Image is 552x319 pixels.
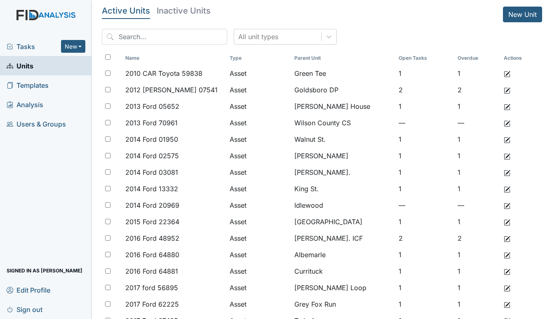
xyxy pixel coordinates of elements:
td: Asset [226,197,291,213]
td: Wilson County CS [291,115,395,131]
td: — [454,115,500,131]
span: 2013 Ford 05652 [125,101,179,111]
td: 1 [454,98,500,115]
td: 1 [454,65,500,82]
span: 2015 Ford 22364 [125,217,179,227]
td: Green Tee [291,65,395,82]
td: 1 [395,164,454,181]
td: Asset [226,65,291,82]
td: Asset [226,115,291,131]
h5: Active Units [102,7,150,15]
span: Units [7,59,33,72]
td: Walnut St. [291,131,395,148]
td: [PERSON_NAME]. [291,164,395,181]
td: Asset [226,148,291,164]
td: Asset [226,230,291,246]
td: 2 [395,82,454,98]
span: 2016 Ford 64881 [125,266,178,276]
td: Asset [226,213,291,230]
td: 1 [395,296,454,312]
td: — [395,115,454,131]
span: 2016 Ford 64880 [125,250,179,260]
td: Asset [226,164,291,181]
th: Toggle SortBy [226,51,291,65]
td: Asset [226,296,291,312]
td: Asset [226,263,291,279]
span: Analysis [7,98,43,111]
span: 2012 [PERSON_NAME] 07541 [125,85,218,95]
td: 1 [454,131,500,148]
span: 2017 Ford 62225 [125,299,179,309]
td: 1 [454,246,500,263]
td: 2 [395,230,454,246]
span: 2010 CAR Toyota 59838 [125,68,202,78]
td: 1 [454,213,500,230]
th: Actions [500,51,542,65]
td: 2 [454,82,500,98]
td: [PERSON_NAME] [291,148,395,164]
div: All unit types [238,32,278,42]
td: [GEOGRAPHIC_DATA] [291,213,395,230]
th: Toggle SortBy [454,51,500,65]
td: Grey Fox Run [291,296,395,312]
td: 1 [395,148,454,164]
td: Goldsboro DP [291,82,395,98]
input: Search... [102,29,227,45]
span: 2016 Ford 48952 [125,233,179,243]
td: 1 [454,279,500,296]
span: Templates [7,79,49,91]
td: 1 [395,65,454,82]
td: Albemarle [291,246,395,263]
span: 2014 Ford 03081 [125,167,178,177]
h5: Inactive Units [157,7,211,15]
input: Toggle All Rows Selected [105,54,110,60]
span: Signed in as [PERSON_NAME] [7,264,82,277]
span: 2014 Ford 13332 [125,184,178,194]
span: 2017 ford 56895 [125,283,178,293]
td: Asset [226,181,291,197]
td: [PERSON_NAME] Loop [291,279,395,296]
td: 1 [454,296,500,312]
span: 2014 Ford 20969 [125,200,179,210]
td: 1 [395,213,454,230]
span: 2014 Ford 02575 [125,151,179,161]
span: Sign out [7,303,42,316]
td: — [395,197,454,213]
th: Toggle SortBy [291,51,395,65]
td: Idlewood [291,197,395,213]
td: 1 [395,181,454,197]
th: Toggle SortBy [395,51,454,65]
a: Tasks [7,42,61,52]
span: 2014 Ford 01950 [125,134,178,144]
span: 2013 Ford 70961 [125,118,178,128]
td: King St. [291,181,395,197]
th: Toggle SortBy [122,51,226,65]
span: Users & Groups [7,117,66,130]
td: Asset [226,246,291,263]
td: Currituck [291,263,395,279]
td: [PERSON_NAME]. ICF [291,230,395,246]
span: Edit Profile [7,284,50,296]
td: Asset [226,98,291,115]
a: New Unit [503,7,542,22]
td: 1 [454,148,500,164]
td: 1 [395,246,454,263]
td: 1 [395,279,454,296]
td: 2 [454,230,500,246]
td: 1 [395,263,454,279]
td: Asset [226,82,291,98]
td: Asset [226,279,291,296]
td: [PERSON_NAME] House [291,98,395,115]
td: — [454,197,500,213]
td: 1 [454,164,500,181]
button: New [61,40,86,53]
td: Asset [226,131,291,148]
td: 1 [395,98,454,115]
td: 1 [454,181,500,197]
td: 1 [454,263,500,279]
td: 1 [395,131,454,148]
